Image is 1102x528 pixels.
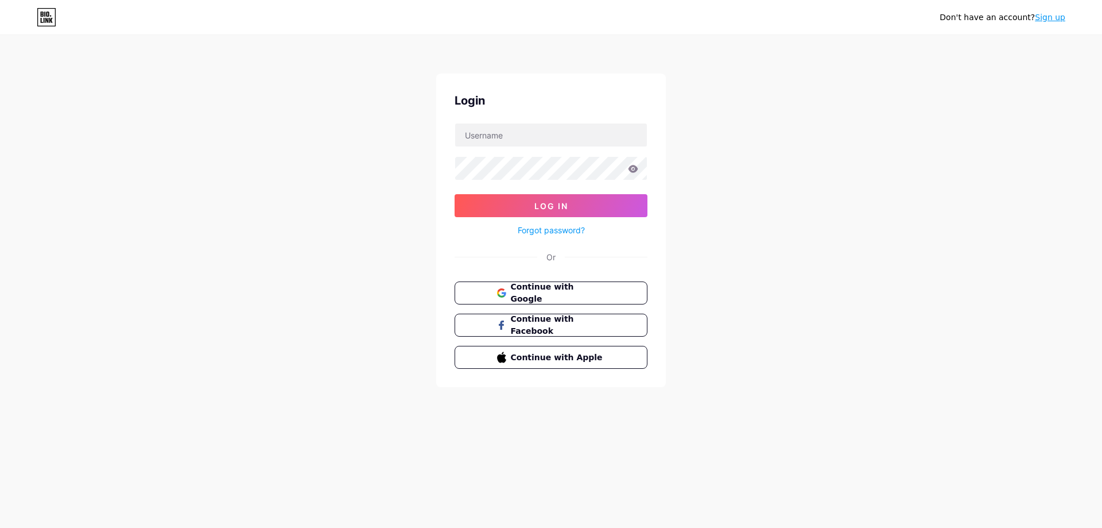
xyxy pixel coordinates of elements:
[455,314,647,337] button: Continue with Facebook
[511,352,606,364] span: Continue with Apple
[546,251,556,263] div: Or
[455,346,647,369] button: Continue with Apple
[1035,13,1065,22] a: Sign up
[518,224,585,236] a: Forgot password?
[455,194,647,217] button: Log In
[534,201,568,211] span: Log In
[511,281,606,305] span: Continue with Google
[940,11,1065,24] div: Don't have an account?
[511,313,606,337] span: Continue with Facebook
[455,124,647,147] input: Username
[455,92,647,109] div: Login
[455,282,647,305] button: Continue with Google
